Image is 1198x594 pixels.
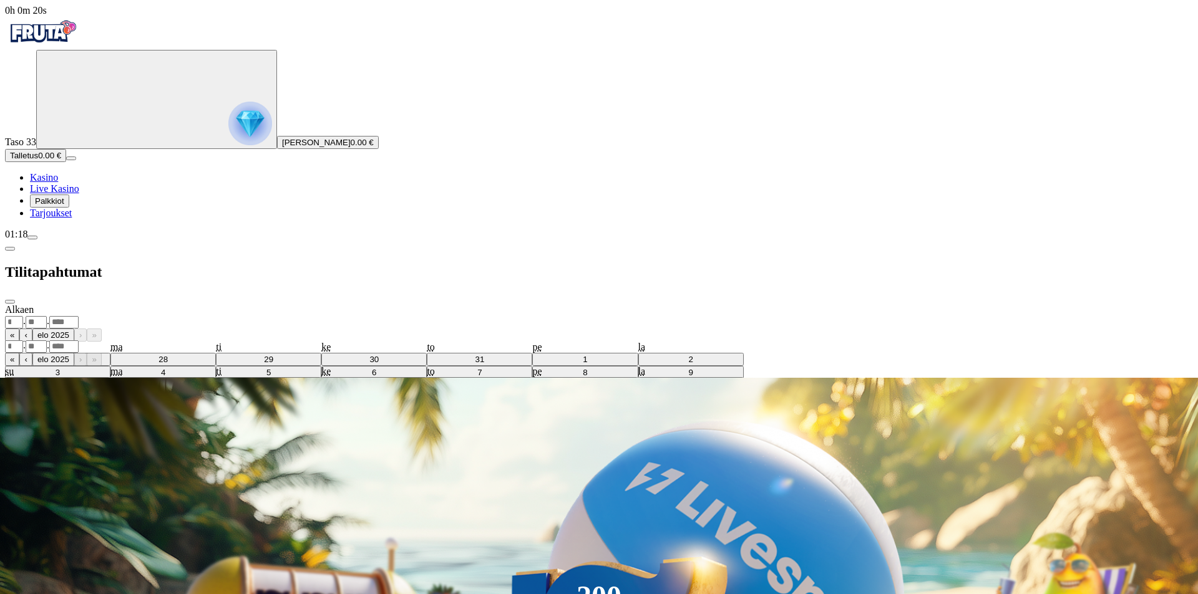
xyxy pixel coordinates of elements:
[228,102,272,145] img: reward progress
[216,377,321,390] button: 29. heinäkuuta 2025
[427,377,532,390] button: 31. heinäkuuta 2025
[5,137,36,147] span: Taso 33
[5,229,27,239] span: 01:18
[30,194,69,208] button: reward iconPalkkiot
[5,16,80,47] img: Fruta
[32,328,74,342] button: elo 2025
[5,16,1193,219] nav: Primary
[37,355,69,364] span: elo 2025
[351,138,374,147] span: 0.00 €
[87,328,101,342] button: »
[47,340,49,350] span: .
[66,156,76,160] button: menu
[321,377,427,390] button: 30. heinäkuuta 2025
[5,328,19,342] button: «
[23,315,26,326] span: .
[532,366,542,376] abbr: perjantai
[30,183,79,194] a: poker-chip iconLive Kasino
[19,328,32,342] button: ‹
[35,196,64,206] span: Palkkiot
[74,353,87,366] button: ›
[5,377,110,390] button: 27. heinäkuuta 2025
[216,366,222,376] abbr: tiistai
[427,366,434,376] abbr: torstai
[38,151,61,160] span: 0.00 €
[5,149,66,162] button: Talletusplus icon0.00 €
[282,138,351,147] span: [PERSON_NAME]
[87,353,101,366] button: »
[10,151,38,160] span: Talletus
[37,330,69,340] span: elo 2025
[30,172,58,183] a: diamond iconKasino
[532,377,638,390] button: 1. elokuuta 2025
[5,304,34,315] span: Alkaen
[638,366,646,376] abbr: lauantai
[5,5,47,16] span: user session time
[30,208,72,218] a: gift-inverted iconTarjoukset
[23,340,26,350] span: .
[32,353,74,366] button: elo 2025
[19,353,32,366] button: ‹
[47,315,49,326] span: .
[5,264,1193,280] h2: Tilitapahtumat
[36,50,277,149] button: reward progress
[110,366,123,376] abbr: maanantai
[5,247,15,251] button: chevron-left icon
[110,377,216,390] button: 28. heinäkuuta 2025
[5,300,15,304] button: close
[5,353,19,366] button: «
[27,236,37,239] button: menu
[277,136,379,149] button: [PERSON_NAME]0.00 €
[5,39,80,49] a: Fruta
[30,208,72,218] span: Tarjoukset
[74,328,87,342] button: ›
[638,377,744,390] button: 2. elokuuta 2025
[321,366,331,376] abbr: keskiviikko
[30,183,79,194] span: Live Kasino
[5,366,14,376] abbr: sunnuntai
[30,172,58,183] span: Kasino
